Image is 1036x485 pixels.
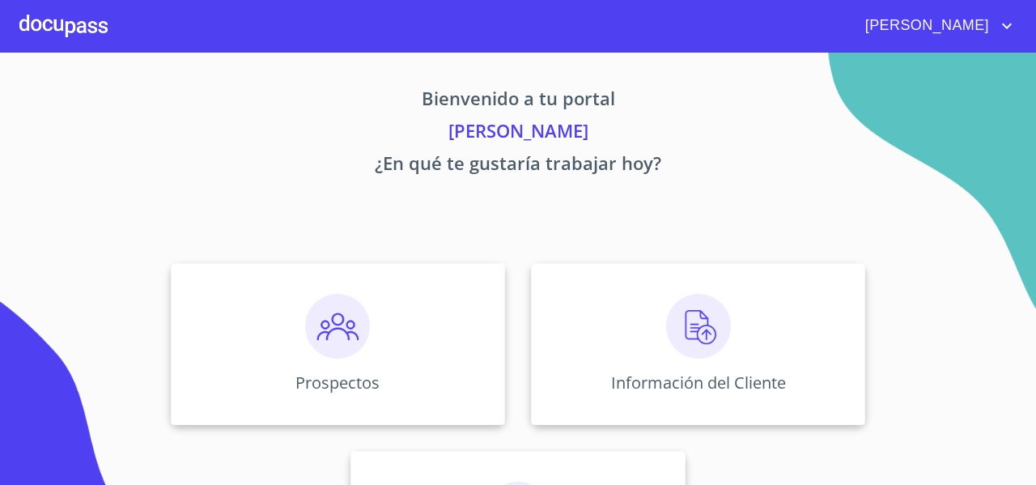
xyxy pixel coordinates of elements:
p: Prospectos [295,372,380,394]
p: [PERSON_NAME] [19,117,1017,150]
p: Bienvenido a tu portal [19,85,1017,117]
p: Información del Cliente [611,372,786,394]
img: prospectos.png [305,294,370,359]
p: ¿En qué te gustaría trabajar hoy? [19,150,1017,182]
img: carga.png [666,294,731,359]
button: account of current user [853,13,1017,39]
span: [PERSON_NAME] [853,13,997,39]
